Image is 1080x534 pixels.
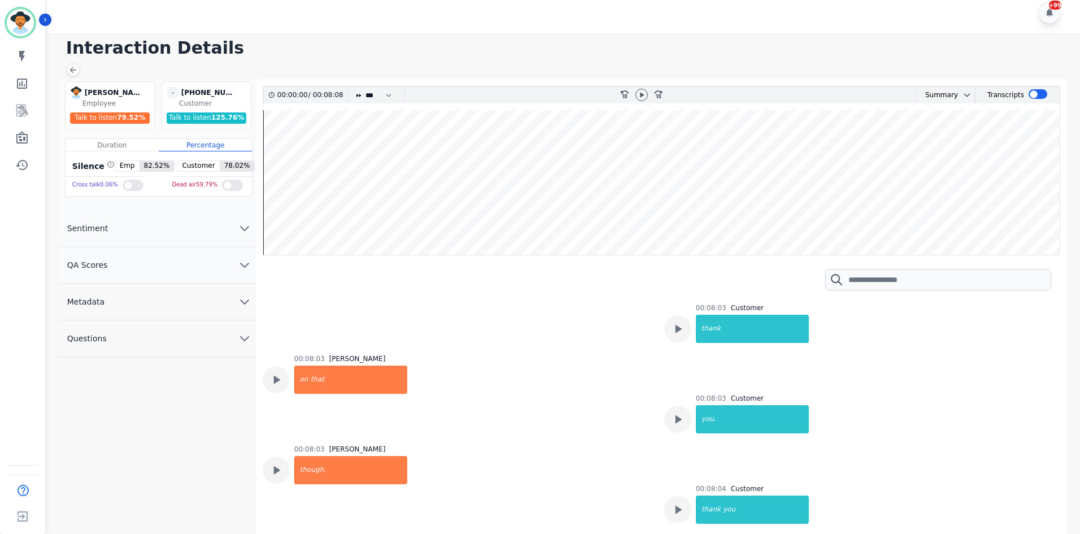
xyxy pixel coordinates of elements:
div: [PHONE_NUMBER] [181,86,238,99]
div: 00:08:03 [294,354,325,363]
span: Questions [58,333,116,344]
button: Questions chevron down [58,320,256,357]
svg: chevron down [238,295,251,309]
div: Customer [731,394,764,403]
svg: chevron down [238,222,251,235]
span: 78.02 % [220,161,255,171]
h1: Interaction Details [66,38,1069,58]
span: 79.52 % [117,114,145,121]
span: - [167,86,179,99]
div: 00:08:03 [294,445,325,454]
div: 00:08:08 [311,87,342,103]
div: [PERSON_NAME] [329,354,386,363]
div: Summary [916,87,958,103]
span: Metadata [58,296,114,307]
span: QA Scores [58,259,117,271]
div: 00:08:03 [696,303,726,312]
svg: chevron down [963,90,972,99]
div: Transcripts [987,87,1024,103]
div: Customer [731,484,764,493]
div: Talk to listen [70,112,150,124]
div: Customer [179,99,249,108]
div: Duration [66,139,159,151]
svg: chevron down [238,258,251,272]
div: thank [697,315,809,343]
div: [PERSON_NAME] [85,86,141,99]
div: [PERSON_NAME] [329,445,386,454]
div: 00:08:04 [696,484,726,493]
div: Cross talk 0.06 % [72,177,118,193]
span: 82.52 % [140,161,175,171]
svg: chevron down [238,332,251,345]
div: Talk to listen [167,112,247,124]
div: though. [295,456,407,484]
div: 00:08:03 [696,394,726,403]
span: Customer [177,161,219,171]
span: Sentiment [58,223,117,234]
div: 00:00:00 [277,87,308,103]
div: Silence [70,160,115,172]
span: 125.76 % [211,114,244,121]
div: Percentage [159,139,252,151]
div: +99 [1049,1,1061,10]
div: you. [697,405,809,433]
button: chevron down [958,90,972,99]
img: Bordered avatar [7,9,34,36]
div: / [277,87,346,103]
div: on [295,366,310,394]
div: thank [697,496,722,524]
div: that [310,366,407,394]
button: Metadata chevron down [58,284,256,320]
div: Dead air 59.79 % [172,177,218,193]
button: QA Scores chevron down [58,247,256,284]
button: Sentiment chevron down [58,210,256,247]
div: you [722,496,809,524]
div: Customer [731,303,764,312]
div: Employee [82,99,152,108]
span: Emp [115,161,140,171]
